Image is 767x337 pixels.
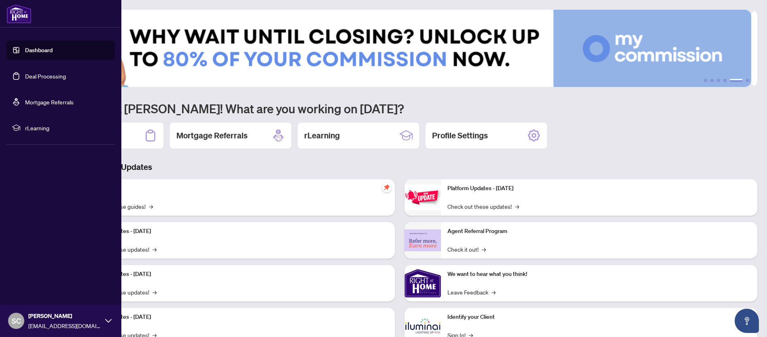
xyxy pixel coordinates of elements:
span: → [515,202,519,211]
a: Deal Processing [25,72,66,80]
span: → [482,245,486,254]
a: Leave Feedback→ [447,288,496,297]
span: → [153,245,157,254]
h2: Mortgage Referrals [176,130,248,141]
span: pushpin [382,182,392,192]
img: Platform Updates - June 23, 2025 [405,184,441,210]
p: Platform Updates - [DATE] [85,313,388,322]
p: Self-Help [85,184,388,193]
button: 2 [710,79,714,82]
h3: Brokerage & Industry Updates [42,161,757,173]
h2: Profile Settings [432,130,488,141]
button: 6 [746,79,749,82]
h1: Welcome back [PERSON_NAME]! What are you working on [DATE]? [42,101,757,116]
p: Platform Updates - [DATE] [85,227,388,236]
a: Mortgage Referrals [25,98,74,106]
img: logo [6,4,32,23]
span: [PERSON_NAME] [28,312,101,320]
button: 5 [730,79,743,82]
span: SC [12,315,21,326]
button: 1 [704,79,707,82]
p: We want to hear what you think! [447,270,751,279]
p: Agent Referral Program [447,227,751,236]
a: Check out these updates!→ [447,202,519,211]
a: Check it out!→ [447,245,486,254]
p: Platform Updates - [DATE] [85,270,388,279]
p: Platform Updates - [DATE] [447,184,751,193]
img: We want to hear what you think! [405,265,441,301]
span: [EMAIL_ADDRESS][DOMAIN_NAME] [28,321,101,330]
span: → [153,288,157,297]
a: Dashboard [25,47,53,54]
p: Identify your Client [447,313,751,322]
img: Agent Referral Program [405,229,441,252]
button: Open asap [735,309,759,333]
span: rLearning [25,123,109,132]
span: → [492,288,496,297]
span: → [149,202,153,211]
img: Slide 4 [42,10,751,87]
button: 3 [717,79,720,82]
h2: rLearning [304,130,340,141]
button: 4 [723,79,727,82]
